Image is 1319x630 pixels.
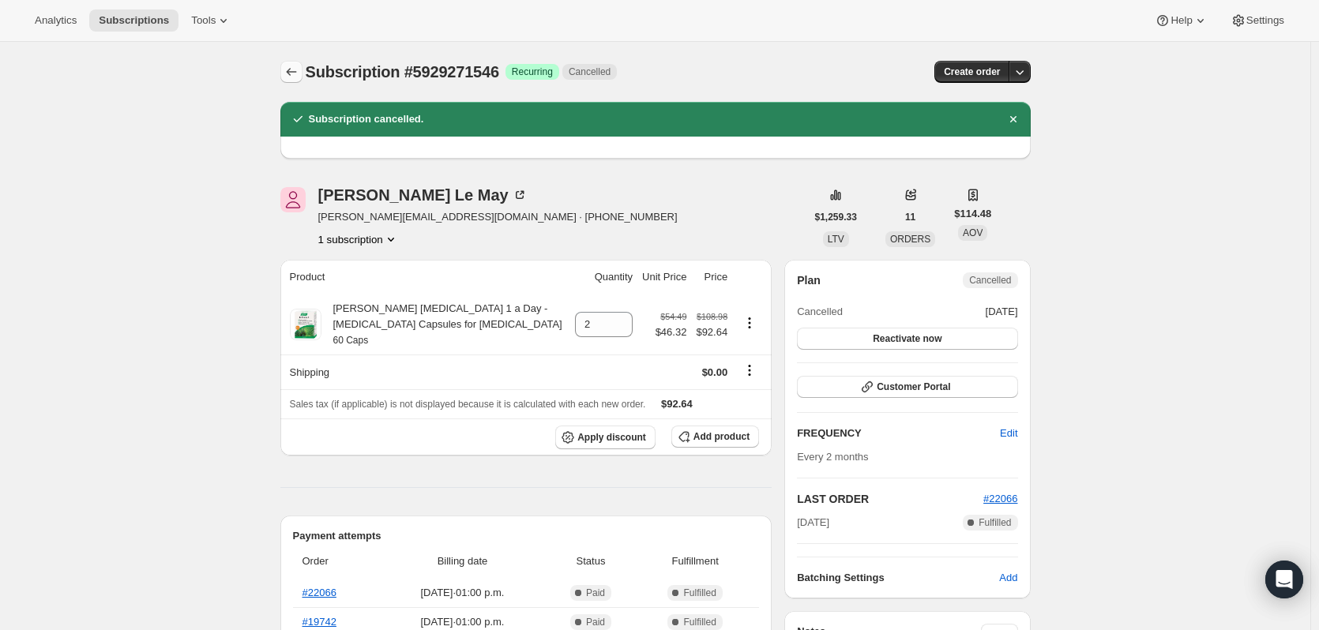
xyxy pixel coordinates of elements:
span: Fulfilled [683,616,716,628]
div: [PERSON_NAME] [MEDICAL_DATA] 1 a Day - [MEDICAL_DATA] Capsules for [MEDICAL_DATA] [321,301,566,348]
a: #22066 [303,587,336,598]
span: Edit [1000,426,1017,441]
span: $114.48 [954,206,991,222]
th: Order [293,544,380,579]
button: Add [990,565,1027,591]
button: Shipping actions [737,362,762,379]
th: Product [280,260,571,294]
span: [DATE] [797,515,829,531]
a: #19742 [303,616,336,628]
button: 11 [896,206,925,228]
span: LTV [828,234,844,245]
span: [DATE] [986,304,1018,320]
span: Recurring [512,66,553,78]
button: $1,259.33 [806,206,866,228]
span: [PERSON_NAME][EMAIL_ADDRESS][DOMAIN_NAME] · [PHONE_NUMBER] [318,209,678,225]
th: Price [691,260,732,294]
h2: FREQUENCY [797,426,1000,441]
span: Subscriptions [99,14,169,27]
th: Quantity [570,260,637,294]
span: Tools [191,14,216,27]
button: Settings [1221,9,1294,32]
span: Customer Portal [877,381,950,393]
small: 60 Caps [333,335,369,346]
th: Unit Price [637,260,691,294]
span: Every 2 months [797,451,868,463]
span: Create order [944,66,1000,78]
span: Paid [586,587,605,599]
span: Cancelled [569,66,611,78]
button: #22066 [983,491,1017,507]
h2: Subscription cancelled. [309,111,424,127]
span: Add [999,570,1017,586]
button: Add product [671,426,759,448]
span: Status [551,553,631,569]
span: Yves Le May [280,187,306,212]
h2: LAST ORDER [797,491,983,507]
small: $108.98 [697,312,727,321]
small: $54.49 [660,312,686,321]
button: Tools [182,9,241,32]
span: $46.32 [656,324,687,340]
span: ORDERS [890,234,930,245]
span: Reactivate now [873,332,941,345]
button: Subscriptions [280,61,303,83]
span: Billing date [384,553,541,569]
span: Subscription #5929271546 [306,63,499,81]
button: Apply discount [555,426,656,449]
span: $92.64 [661,398,693,410]
span: Settings [1246,14,1284,27]
button: Subscriptions [89,9,178,32]
button: Product actions [737,314,762,332]
span: Sales tax (if applicable) is not displayed because it is calculated with each new order. [290,399,646,410]
span: Analytics [35,14,77,27]
h2: Payment attempts [293,528,760,544]
span: Fulfilled [979,516,1011,529]
img: product img [290,309,321,340]
span: Fulfilled [683,587,716,599]
span: $0.00 [702,366,728,378]
th: Shipping [280,354,571,389]
button: Dismiss notification [1002,108,1024,130]
button: Help [1145,9,1217,32]
div: Open Intercom Messenger [1265,561,1303,598]
span: 11 [905,211,915,223]
button: Reactivate now [797,328,1017,350]
span: Apply discount [577,431,646,444]
h2: Plan [797,272,821,288]
span: $92.64 [696,324,727,340]
button: Product actions [318,231,399,247]
span: AOV [963,227,983,238]
span: Add product [693,430,750,443]
button: Analytics [25,9,86,32]
span: Fulfillment [641,553,750,569]
h6: Batching Settings [797,570,999,586]
span: Paid [586,616,605,628]
button: Edit [990,421,1027,446]
span: [DATE] · 01:00 p.m. [384,614,541,630]
button: Customer Portal [797,376,1017,398]
a: #22066 [983,493,1017,504]
span: [DATE] · 01:00 p.m. [384,585,541,601]
span: $1,259.33 [815,211,857,223]
span: Help [1171,14,1192,27]
span: Cancelled [797,304,843,320]
span: Cancelled [969,274,1011,287]
div: [PERSON_NAME] Le May [318,187,528,203]
button: Create order [934,61,1009,83]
